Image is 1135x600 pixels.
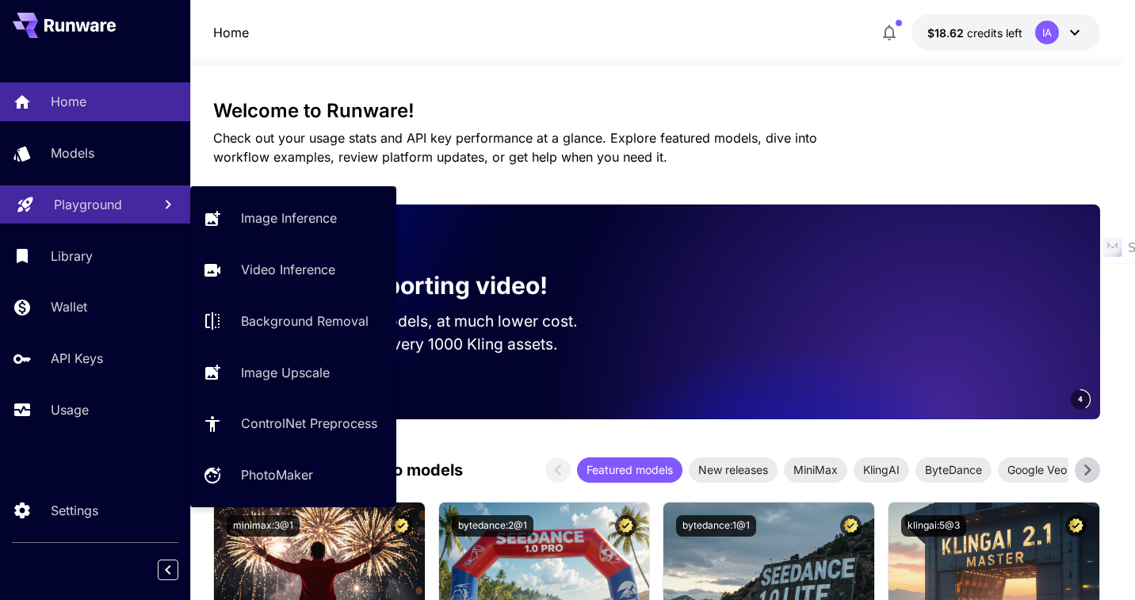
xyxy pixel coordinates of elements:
[158,560,178,580] button: Collapse sidebar
[190,250,396,289] a: Video Inference
[1035,21,1059,44] div: IA
[911,14,1100,51] button: $18.6237
[190,456,396,495] a: PhotoMaker
[51,349,103,368] p: API Keys
[927,26,967,40] span: $18.62
[854,461,909,478] span: KlingAI
[190,302,396,341] a: Background Removal
[51,501,98,520] p: Settings
[239,310,608,333] p: Run the best video models, at much lower cost.
[676,515,756,537] button: bytedance:1@1
[239,333,608,356] p: Save up to $500 for every 1000 Kling assets.
[241,311,369,331] p: Background Removal
[784,461,847,478] span: MiniMax
[283,268,548,304] p: Now supporting video!
[241,260,335,279] p: Video Inference
[577,461,682,478] span: Featured models
[51,246,93,266] p: Library
[927,25,1022,41] div: $18.6237
[452,515,533,537] button: bytedance:2@1
[391,515,412,537] button: Certified Model – Vetted for best performance and includes a commercial license.
[213,130,817,165] span: Check out your usage stats and API key performance at a glance. Explore featured models, dive int...
[915,461,992,478] span: ByteDance
[170,556,190,584] div: Collapse sidebar
[241,414,377,433] p: ControlNet Preprocess
[1065,515,1087,537] button: Certified Model – Vetted for best performance and includes a commercial license.
[190,353,396,392] a: Image Upscale
[51,143,94,162] p: Models
[190,199,396,238] a: Image Inference
[689,461,778,478] span: New releases
[241,208,337,227] p: Image Inference
[840,515,862,537] button: Certified Model – Vetted for best performance and includes a commercial license.
[241,465,313,484] p: PhotoMaker
[615,515,636,537] button: Certified Model – Vetted for best performance and includes a commercial license.
[51,400,89,419] p: Usage
[241,363,330,382] p: Image Upscale
[213,23,249,42] p: Home
[190,404,396,443] a: ControlNet Preprocess
[54,195,122,214] p: Playground
[213,100,1099,122] h3: Welcome to Runware!
[51,297,87,316] p: Wallet
[901,515,966,537] button: klingai:5@3
[51,92,86,111] p: Home
[1078,393,1083,405] span: 4
[227,515,300,537] button: minimax:3@1
[998,461,1076,478] span: Google Veo
[967,26,1022,40] span: credits left
[213,23,249,42] nav: breadcrumb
